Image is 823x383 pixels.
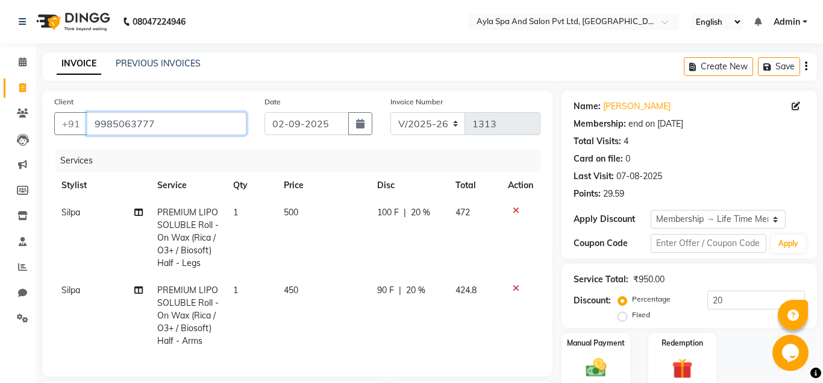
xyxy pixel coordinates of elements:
span: Silpa [61,207,80,218]
div: Service Total: [574,273,628,286]
th: Disc [370,172,448,199]
button: Apply [771,235,806,253]
span: | [399,284,401,297]
div: Services [55,150,549,172]
div: 0 [625,153,630,165]
span: PREMIUM LIPOSOLUBLE Roll - On Wax (Rica / O3+ / Biosoft) Half - Legs [157,207,219,268]
img: logo [31,5,113,39]
a: INVOICE [57,53,101,75]
div: 4 [624,135,628,148]
span: 20 % [411,206,430,219]
button: Save [758,57,800,76]
div: 07-08-2025 [616,170,662,183]
a: PREVIOUS INVOICES [116,58,201,69]
div: Coupon Code [574,237,651,250]
span: 450 [284,285,298,296]
label: Fixed [632,309,650,320]
th: Price [277,172,371,199]
img: _cash.svg [580,356,613,379]
img: _gift.svg [666,356,699,381]
div: end on [DATE] [628,118,683,130]
input: Enter Offer / Coupon Code [651,234,766,253]
label: Manual Payment [567,338,625,349]
button: Create New [684,57,753,76]
div: 29.59 [603,188,624,200]
a: [PERSON_NAME] [603,100,671,113]
div: Membership: [574,118,626,130]
span: 1 [233,207,238,218]
span: 100 F [377,206,399,219]
button: +91 [54,112,88,135]
label: Redemption [662,338,703,349]
label: Date [264,97,281,107]
span: 20 % [406,284,425,297]
div: Apply Discount [574,213,651,226]
th: Service [150,172,226,199]
div: Total Visits: [574,135,621,148]
th: Qty [226,172,277,199]
div: Name: [574,100,601,113]
th: Action [501,172,540,199]
th: Stylist [54,172,150,199]
div: Card on file: [574,153,623,165]
span: 424.8 [455,285,477,296]
span: 472 [455,207,470,218]
div: Points: [574,188,601,200]
iframe: chat widget [772,335,811,371]
span: Admin [774,16,800,28]
div: Discount: [574,294,611,307]
span: 500 [284,207,298,218]
span: 1 [233,285,238,296]
span: 90 F [377,284,394,297]
th: Total [448,172,501,199]
div: Last Visit: [574,170,614,183]
label: Client [54,97,74,107]
span: Silpa [61,285,80,296]
span: PREMIUM LIPOSOLUBLE Roll - On Wax (Rica / O3+ / Biosoft) Half - Arms [157,285,219,346]
label: Percentage [632,294,671,305]
b: 08047224946 [133,5,186,39]
label: Invoice Number [390,97,443,107]
span: | [404,206,406,219]
div: ₹950.00 [633,273,665,286]
input: Search by Name/Mobile/Email/Code [87,112,246,135]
